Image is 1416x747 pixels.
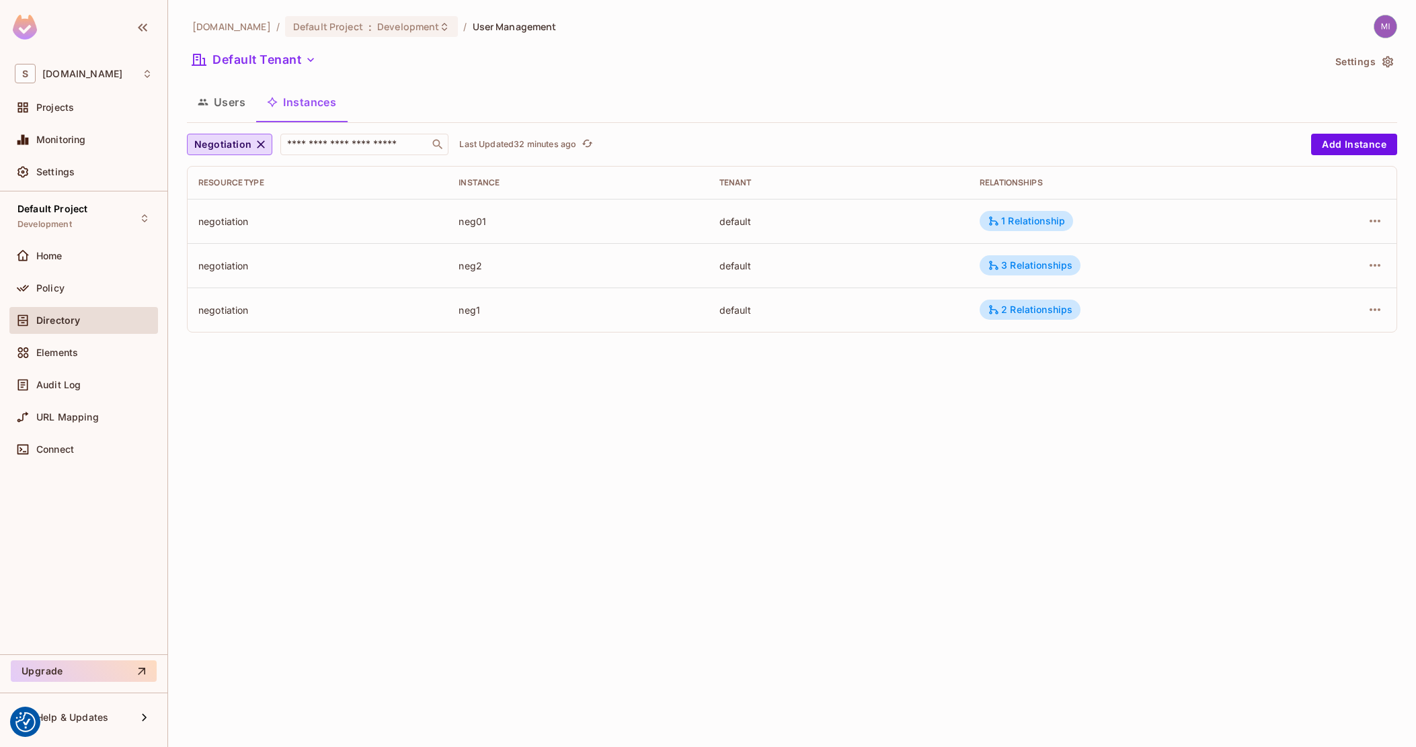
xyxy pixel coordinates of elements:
div: default [719,259,958,272]
span: Workspace: sea.live [42,69,122,79]
button: refresh [579,136,595,152]
span: Directory [36,315,80,326]
span: Negotiation [194,136,251,153]
span: Audit Log [36,380,81,390]
span: S [15,64,36,83]
div: default [719,304,958,316]
div: neg2 [459,259,697,272]
div: 1 Relationship [988,215,1065,227]
span: Help & Updates [36,712,108,723]
img: michal.wojcik@testshipping.com [1374,15,1397,38]
span: User Management [473,20,557,33]
button: Users [187,85,256,119]
div: 3 Relationships [988,259,1072,271]
img: Revisit consent button [15,712,36,732]
button: Settings [1330,51,1397,73]
button: Consent Preferences [15,712,36,732]
span: Development [17,219,72,230]
span: : [368,21,372,32]
span: Connect [36,444,74,455]
span: Default Project [17,204,87,214]
div: negotiation [198,259,437,272]
li: / [463,20,467,33]
span: Development [377,20,439,33]
button: Negotiation [187,134,272,155]
div: neg01 [459,215,697,228]
span: Policy [36,283,65,294]
div: 2 Relationships [988,304,1072,316]
div: Instance [459,177,697,188]
li: / [276,20,280,33]
div: default [719,215,958,228]
span: Default Project [293,20,363,33]
span: Settings [36,167,75,177]
div: Relationships [980,177,1275,188]
span: Monitoring [36,134,86,145]
span: Click to refresh data [576,136,595,152]
span: URL Mapping [36,412,99,423]
span: Elements [36,347,78,358]
div: negotiation [198,215,437,228]
div: negotiation [198,304,437,316]
div: neg1 [459,304,697,316]
span: refresh [582,138,593,151]
span: Home [36,251,63,261]
button: Upgrade [11,660,157,682]
div: Tenant [719,177,958,188]
span: Projects [36,102,74,113]
span: the active workspace [192,20,271,33]
button: Instances [256,85,347,119]
button: Default Tenant [187,49,321,71]
button: Add Instance [1311,134,1397,155]
p: Last Updated 32 minutes ago [459,139,576,150]
div: Resource type [198,177,437,188]
img: SReyMgAAAABJRU5ErkJggg== [13,15,37,40]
